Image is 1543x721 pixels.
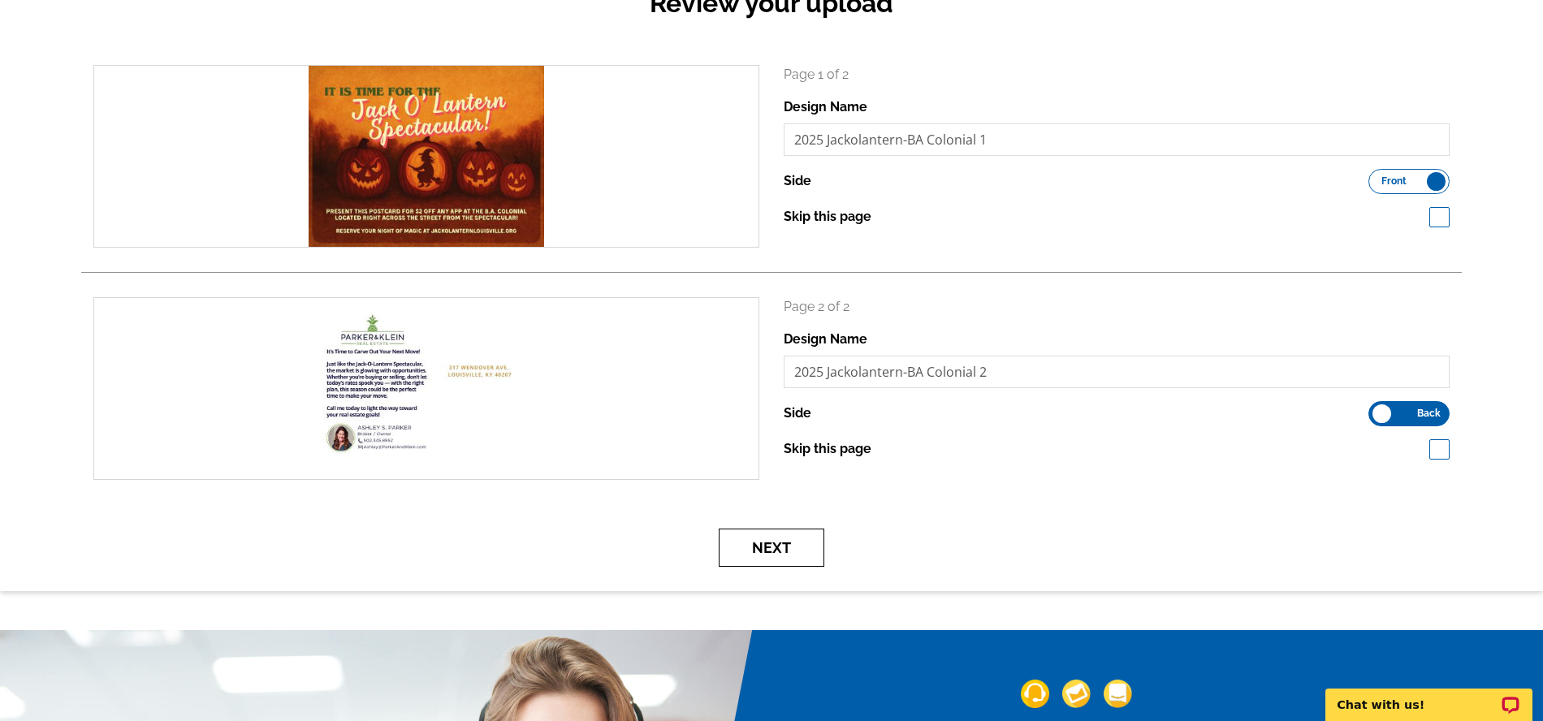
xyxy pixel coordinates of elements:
[784,207,871,227] label: Skip this page
[1104,680,1132,708] img: support-img-3_1.png
[1381,177,1407,185] span: Front
[784,171,811,191] label: Side
[1021,680,1049,708] img: support-img-1.png
[784,297,1450,317] p: Page 2 of 2
[1062,680,1091,708] img: support-img-2.png
[1315,670,1543,721] iframe: LiveChat chat widget
[784,356,1450,388] input: File Name
[784,439,871,459] label: Skip this page
[784,65,1450,84] p: Page 1 of 2
[784,97,867,117] label: Design Name
[784,404,811,423] label: Side
[784,123,1450,156] input: File Name
[784,330,867,349] label: Design Name
[719,529,824,567] button: Next
[1417,409,1441,417] span: Back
